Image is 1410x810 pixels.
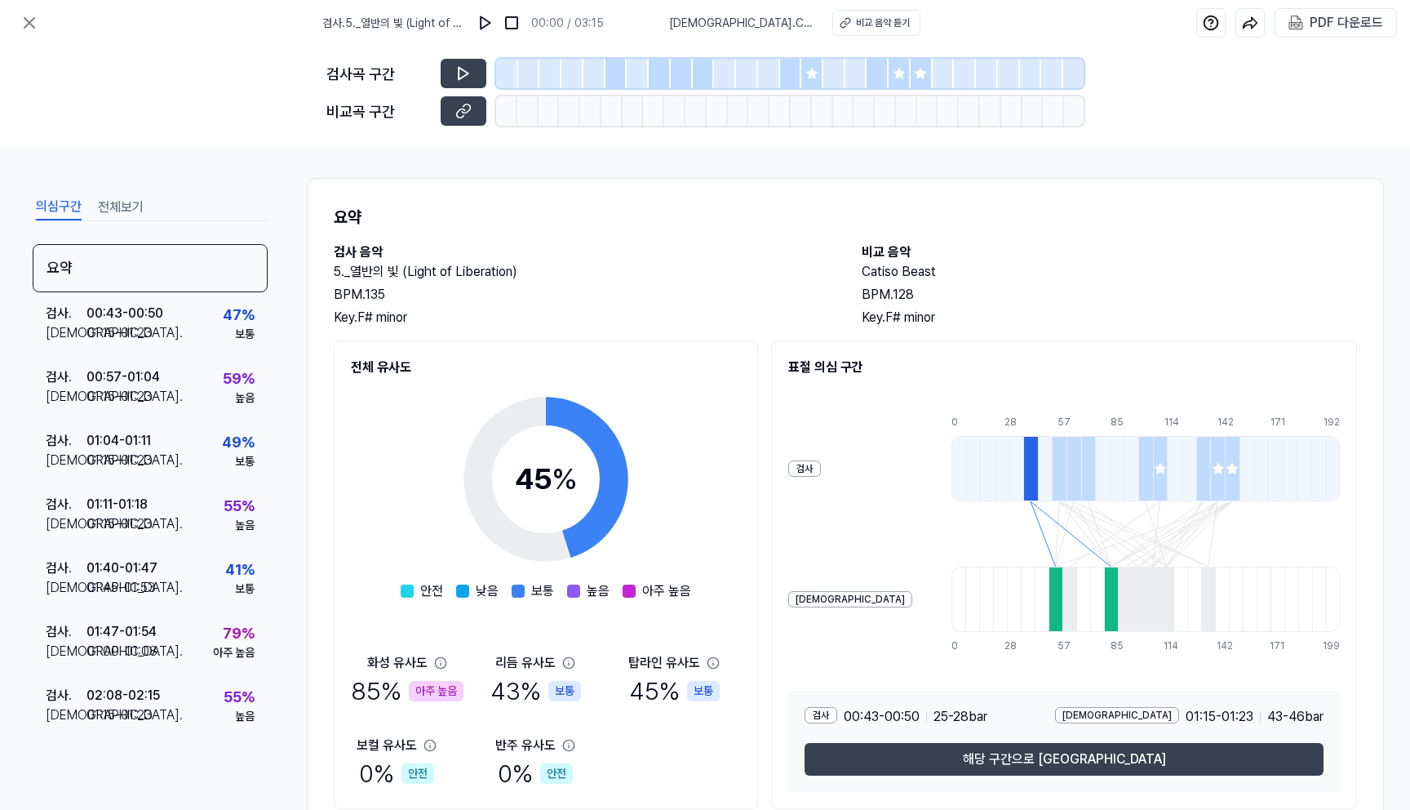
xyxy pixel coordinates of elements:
div: 01:45 - 01:53 [86,578,156,598]
img: stop [503,15,520,31]
span: 높음 [587,581,610,601]
div: 아주 높음 [409,681,463,701]
div: 01:15 - 01:23 [86,323,153,343]
button: 해당 구간으로 [GEOGRAPHIC_DATA] [805,743,1324,776]
h2: 표절 의심 구간 [788,358,1340,377]
div: [DEMOGRAPHIC_DATA] . [46,451,86,470]
h2: Catiso Beast [862,262,1357,282]
div: 85 % [351,673,463,710]
div: 요약 [33,244,268,292]
div: 안전 [540,763,573,784]
div: 57 [1057,415,1072,429]
div: 114 [1164,415,1179,429]
div: 55 % [224,495,255,517]
div: 높음 [235,517,255,534]
div: 검사 . [46,622,86,642]
div: [DEMOGRAPHIC_DATA] [1055,707,1179,723]
div: 검사 [805,707,837,723]
span: 25 - 28 bar [933,707,987,727]
h2: 비교 음악 [862,243,1357,262]
span: 00:43 - 00:50 [844,707,920,727]
div: 01:15 - 01:23 [86,514,153,534]
div: 199 [1323,639,1340,653]
div: 화성 유사도 [367,653,428,673]
div: 검사 . [46,431,86,451]
div: 보통 [687,681,720,701]
div: 114 [1164,639,1177,653]
div: BPM. 128 [862,285,1357,305]
div: 85 [1111,415,1125,429]
div: 탑라인 유사도 [628,653,700,673]
div: 0 [951,639,965,653]
span: 43 - 46 bar [1267,707,1324,727]
h2: 검사 음악 [334,243,829,262]
div: [DEMOGRAPHIC_DATA] . [46,578,86,598]
h2: 5._열반의 빛 (Light of Liberation) [334,262,829,282]
span: 낮음 [476,581,499,601]
a: 비교 음악 듣기 [832,10,920,36]
div: 비교곡 구간 [326,100,431,122]
div: 43 % [490,673,581,710]
div: 142 [1217,639,1230,653]
div: 검사 . [46,367,86,387]
div: 192 [1324,415,1340,429]
div: 45 % [629,673,720,710]
div: [DEMOGRAPHIC_DATA] . [46,514,86,534]
div: 보통 [548,681,581,701]
div: 높음 [235,389,255,407]
span: % [552,461,578,496]
button: 전체보기 [98,194,144,220]
div: 142 [1217,415,1232,429]
div: 55 % [224,686,255,708]
div: 85 [1111,639,1124,653]
div: PDF 다운로드 [1310,12,1383,33]
div: Key. F# minor [862,308,1357,327]
div: 안전 [401,763,434,784]
div: 높음 [235,708,255,725]
div: 45 [515,457,578,501]
div: 보통 [235,453,255,470]
button: 의심구간 [36,194,82,220]
div: 보통 [235,581,255,598]
div: BPM. 135 [334,285,829,305]
div: 00:43 - 00:50 [86,304,163,323]
div: [DEMOGRAPHIC_DATA] . [46,705,86,725]
div: Key. F# minor [334,308,829,327]
div: 아주 높음 [213,644,255,661]
img: PDF Download [1288,16,1303,30]
div: 28 [1004,639,1018,653]
h1: 요약 [334,205,1357,229]
div: 47 % [223,304,255,326]
div: [DEMOGRAPHIC_DATA] [788,591,912,607]
div: 01:40 - 01:47 [86,559,157,578]
span: 아주 높음 [642,581,691,601]
h2: 전체 유사도 [351,358,741,377]
div: 검사 [788,461,821,477]
div: 보통 [235,326,255,343]
div: 리듬 유사도 [495,653,556,673]
div: 0 [951,415,966,429]
div: 검사곡 구간 [326,63,431,85]
div: 00:00 / 03:15 [531,15,604,32]
div: 검사 . [46,559,86,578]
div: 41 % [225,559,255,581]
div: 28 [1004,415,1019,429]
div: 0 % [498,755,573,792]
div: 02:08 - 02:15 [86,686,160,705]
div: 00:57 - 01:04 [86,367,160,387]
span: [DEMOGRAPHIC_DATA] . Catiso Beast [669,15,813,32]
div: 79 % [223,622,255,644]
div: 01:15 - 01:23 [86,705,153,725]
div: [DEMOGRAPHIC_DATA] . [46,387,86,407]
div: 01:11 - 01:18 [86,495,148,514]
span: 안전 [420,581,443,601]
div: 01:15 - 01:23 [86,387,153,407]
span: 01:15 - 01:23 [1186,707,1253,727]
span: 검사 . 5._열반의 빛 (Light of Liberation) [322,15,466,32]
div: 171 [1270,415,1285,429]
img: help [1203,15,1219,31]
div: 01:04 - 01:11 [86,431,151,451]
img: share [1242,15,1258,31]
button: PDF 다운로드 [1285,9,1386,37]
div: 비교 음악 듣기 [856,16,910,30]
